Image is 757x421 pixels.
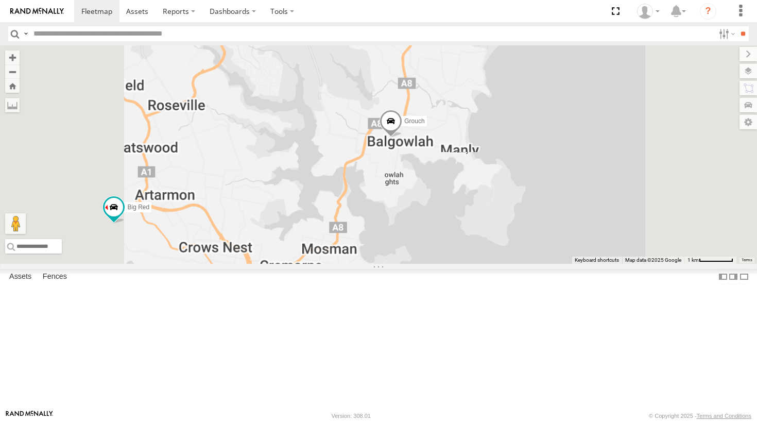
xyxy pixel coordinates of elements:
[718,269,728,284] label: Dock Summary Table to the Left
[575,257,619,264] button: Keyboard shortcuts
[5,79,20,93] button: Zoom Home
[742,258,752,262] a: Terms (opens in new tab)
[5,98,20,112] label: Measure
[715,26,737,41] label: Search Filter Options
[625,257,681,263] span: Map data ©2025 Google
[5,213,26,234] button: Drag Pegman onto the map to open Street View
[38,270,72,284] label: Fences
[404,117,424,125] span: Grouch
[633,4,663,19] div: myBins Admin
[684,257,736,264] button: Map scale: 1 km per 63 pixels
[687,257,699,263] span: 1 km
[697,413,751,419] a: Terms and Conditions
[332,413,371,419] div: Version: 308.01
[700,3,716,20] i: ?
[6,411,53,421] a: Visit our Website
[739,115,757,129] label: Map Settings
[22,26,30,41] label: Search Query
[728,269,738,284] label: Dock Summary Table to the Right
[4,270,37,284] label: Assets
[10,8,64,15] img: rand-logo.svg
[127,204,149,211] span: Big Red
[5,50,20,64] button: Zoom in
[5,64,20,79] button: Zoom out
[649,413,751,419] div: © Copyright 2025 -
[739,269,749,284] label: Hide Summary Table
